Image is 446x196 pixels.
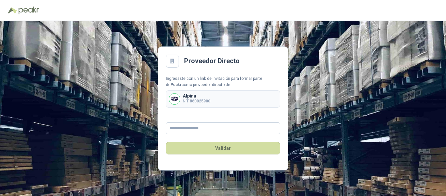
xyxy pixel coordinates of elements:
p: Alpina [183,94,210,98]
img: Peakr [18,7,39,14]
h2: Proveedor Directo [184,56,240,66]
button: Validar [166,142,280,154]
p: NIT [183,98,210,104]
div: Ingresaste con un link de invitación para formar parte de como proveedor directo de: [166,76,280,88]
img: Logo [8,7,17,14]
b: 860025900 [190,99,210,103]
img: Company Logo [169,94,180,104]
b: Peakr [170,82,182,87]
